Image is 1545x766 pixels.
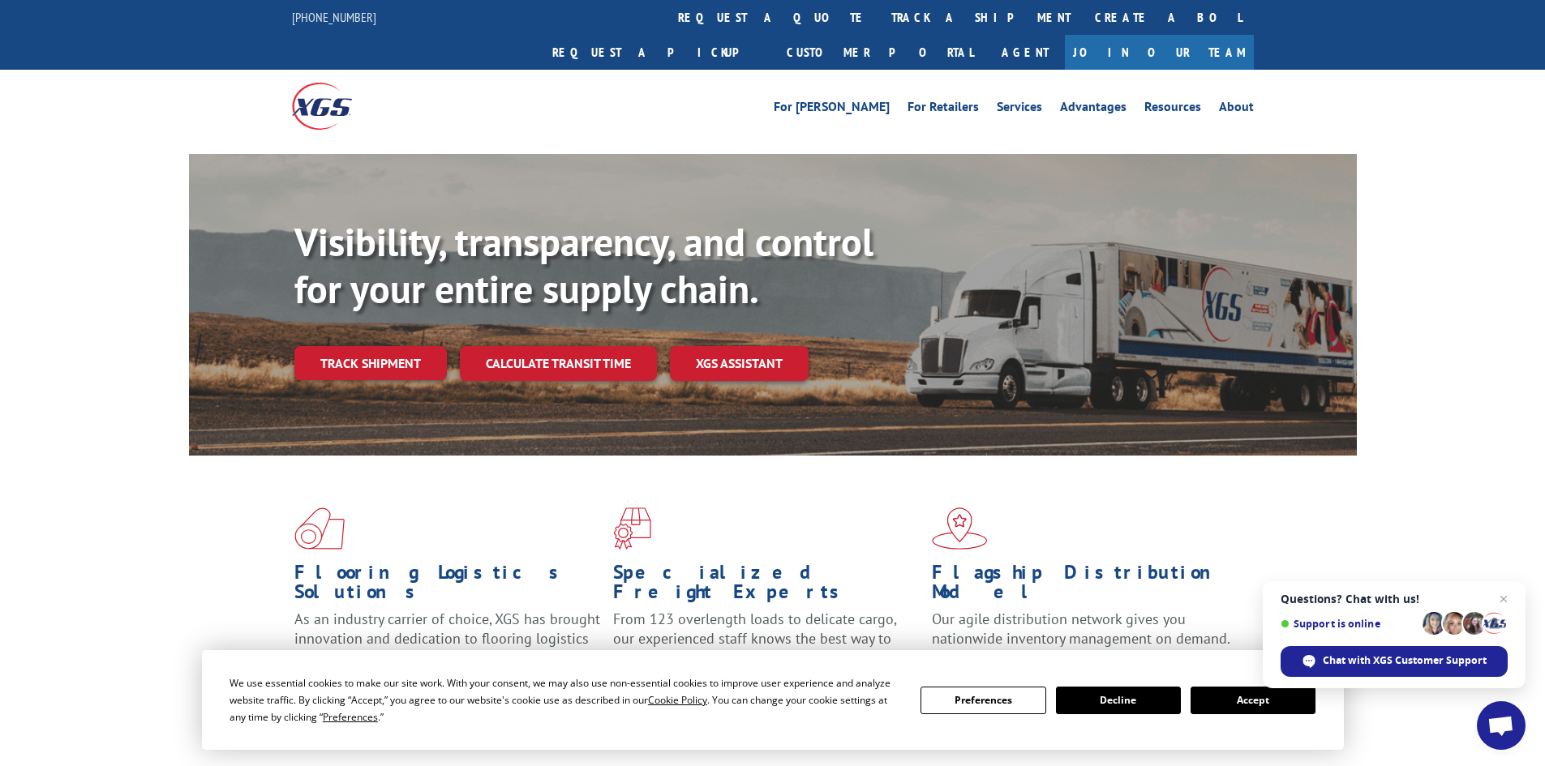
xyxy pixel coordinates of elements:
a: Services [997,101,1042,118]
h1: Flagship Distribution Model [932,563,1238,610]
a: Agent [985,35,1065,70]
img: xgs-icon-focused-on-flooring-red [613,507,651,550]
span: Our agile distribution network gives you nationwide inventory management on demand. [932,610,1230,648]
h1: Flooring Logistics Solutions [294,563,601,610]
button: Decline [1056,687,1181,714]
a: Calculate transit time [460,346,657,381]
a: Open chat [1477,701,1526,750]
img: xgs-icon-flagship-distribution-model-red [932,507,988,550]
a: Request a pickup [540,35,775,70]
a: Resources [1144,101,1201,118]
span: Support is online [1281,618,1417,630]
span: As an industry carrier of choice, XGS has brought innovation and dedication to flooring logistics... [294,610,600,667]
a: Track shipment [294,346,447,380]
button: Accept [1191,687,1315,714]
a: XGS ASSISTANT [670,346,809,381]
a: About [1219,101,1254,118]
h1: Specialized Freight Experts [613,563,920,610]
span: Cookie Policy [648,693,707,707]
button: Preferences [921,687,1045,714]
div: We use essential cookies to make our site work. With your consent, we may also use non-essential ... [230,674,901,725]
b: Visibility, transparency, and control for your entire supply chain. [294,216,873,314]
p: From 123 overlength loads to delicate cargo, our experienced staff knows the best way to move you... [613,610,920,682]
a: For [PERSON_NAME] [774,101,890,118]
span: Questions? Chat with us! [1281,593,1508,606]
a: Advantages [1060,101,1127,118]
div: Cookie Consent Prompt [202,650,1344,750]
span: Preferences [323,710,378,724]
a: Join Our Team [1065,35,1254,70]
a: Customer Portal [775,35,985,70]
span: Chat with XGS Customer Support [1323,653,1487,668]
img: xgs-icon-total-supply-chain-intelligence-red [294,507,345,550]
span: Chat with XGS Customer Support [1281,646,1508,677]
a: [PHONE_NUMBER] [292,9,376,25]
a: For Retailers [908,101,979,118]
